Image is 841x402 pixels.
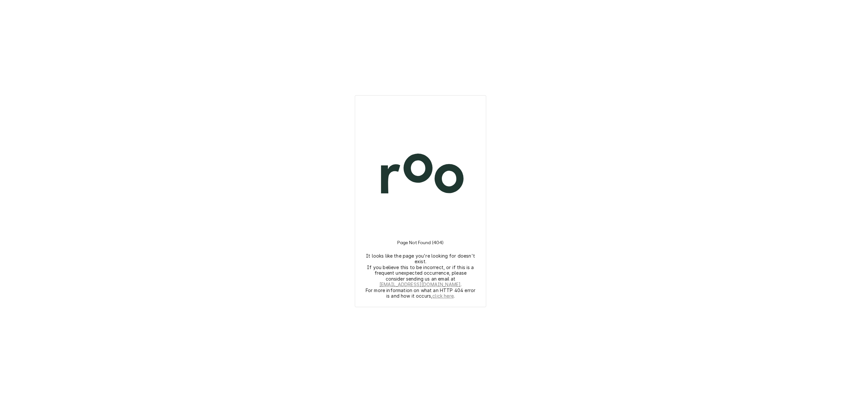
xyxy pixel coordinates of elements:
[379,282,461,287] a: [EMAIL_ADDRESS][DOMAIN_NAME]
[363,232,478,299] div: Instructions
[363,103,478,299] div: Logo and Instructions Container
[432,293,454,299] a: click here
[365,264,476,287] p: If you believe this to be incorrect, or if this is a frequent unexpected occurrence, please consi...
[365,287,476,299] p: For more information on what an HTTP 404 error is and how it occurs, .
[365,253,476,264] p: It looks like the page you're looking for doesn't exist.
[363,117,478,232] img: Logo
[397,232,443,253] h3: Page Not Found (404)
